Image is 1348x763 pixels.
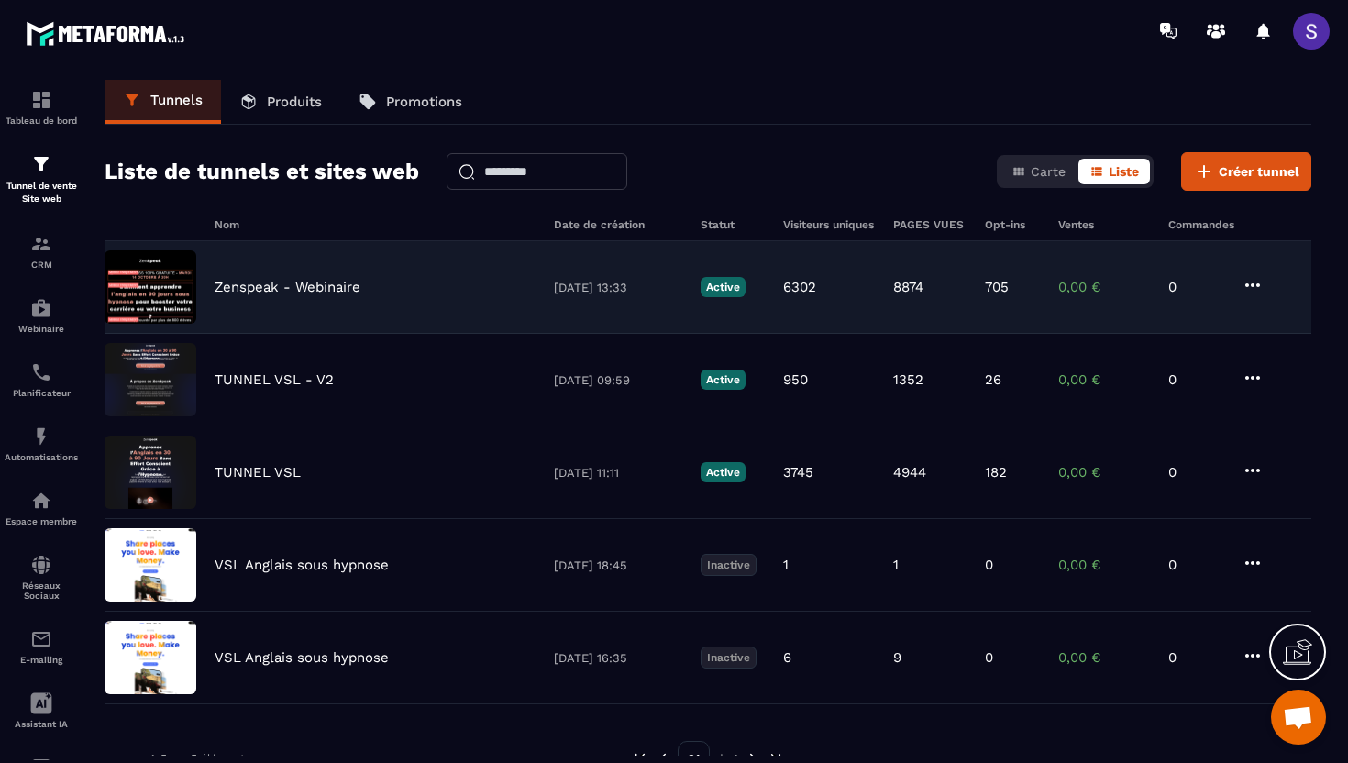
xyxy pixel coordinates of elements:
[105,528,196,602] img: image
[386,94,462,110] p: Promotions
[340,80,481,124] a: Promotions
[215,464,301,481] p: TUNNEL VSL
[554,466,682,480] p: [DATE] 11:11
[701,277,746,297] p: Active
[5,679,78,743] a: Assistant IA
[985,464,1007,481] p: 182
[1109,164,1139,179] span: Liste
[5,260,78,270] p: CRM
[783,371,808,388] p: 950
[5,75,78,139] a: formationformationTableau de bord
[1168,557,1223,573] p: 0
[1168,279,1223,295] p: 0
[5,283,78,348] a: automationsautomationsWebinaire
[105,250,196,324] img: image
[893,371,923,388] p: 1352
[783,279,816,295] p: 6302
[30,490,52,512] img: automations
[5,219,78,283] a: formationformationCRM
[30,297,52,319] img: automations
[5,324,78,334] p: Webinaire
[554,218,682,231] h6: Date de création
[1168,371,1223,388] p: 0
[5,614,78,679] a: emailemailE-mailing
[985,649,993,666] p: 0
[30,554,52,576] img: social-network
[1168,464,1223,481] p: 0
[1168,649,1223,666] p: 0
[985,371,1001,388] p: 26
[105,343,196,416] img: image
[783,464,813,481] p: 3745
[105,80,221,124] a: Tunnels
[554,651,682,665] p: [DATE] 16:35
[215,557,389,573] p: VSL Anglais sous hypnose
[1058,371,1150,388] p: 0,00 €
[1058,557,1150,573] p: 0,00 €
[30,361,52,383] img: scheduler
[215,649,389,666] p: VSL Anglais sous hypnose
[5,516,78,526] p: Espace membre
[5,655,78,665] p: E-mailing
[985,557,993,573] p: 0
[5,476,78,540] a: automationsautomationsEspace membre
[554,373,682,387] p: [DATE] 09:59
[893,218,967,231] h6: PAGES VUES
[5,412,78,476] a: automationsautomationsAutomatisations
[215,371,334,388] p: TUNNEL VSL - V2
[5,116,78,126] p: Tableau de bord
[215,218,536,231] h6: Nom
[30,426,52,448] img: automations
[783,218,875,231] h6: Visiteurs uniques
[1271,690,1326,745] div: Ouvrir le chat
[554,281,682,294] p: [DATE] 13:33
[893,649,901,666] p: 9
[783,557,789,573] p: 1
[1000,159,1077,184] button: Carte
[1058,218,1150,231] h6: Ventes
[1058,464,1150,481] p: 0,00 €
[783,649,791,666] p: 6
[1058,279,1150,295] p: 0,00 €
[150,92,203,108] p: Tunnels
[5,540,78,614] a: social-networksocial-networkRéseaux Sociaux
[30,628,52,650] img: email
[1219,162,1299,181] span: Créer tunnel
[5,452,78,462] p: Automatisations
[1168,218,1234,231] h6: Commandes
[701,218,765,231] h6: Statut
[1031,164,1066,179] span: Carte
[554,558,682,572] p: [DATE] 18:45
[5,180,78,205] p: Tunnel de vente Site web
[1181,152,1311,191] button: Créer tunnel
[1078,159,1150,184] button: Liste
[701,370,746,390] p: Active
[893,464,926,481] p: 4944
[26,17,191,50] img: logo
[267,94,322,110] p: Produits
[1058,649,1150,666] p: 0,00 €
[5,139,78,219] a: formationformationTunnel de vente Site web
[105,153,419,190] h2: Liste de tunnels et sites web
[30,233,52,255] img: formation
[5,348,78,412] a: schedulerschedulerPlanificateur
[701,462,746,482] p: Active
[30,89,52,111] img: formation
[5,581,78,601] p: Réseaux Sociaux
[985,218,1040,231] h6: Opt-ins
[5,719,78,729] p: Assistant IA
[701,554,757,576] p: Inactive
[221,80,340,124] a: Produits
[30,153,52,175] img: formation
[893,557,899,573] p: 1
[701,647,757,669] p: Inactive
[893,279,923,295] p: 8874
[5,388,78,398] p: Planificateur
[105,621,196,694] img: image
[215,279,360,295] p: Zenspeak - Webinaire
[105,436,196,509] img: image
[985,279,1009,295] p: 705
